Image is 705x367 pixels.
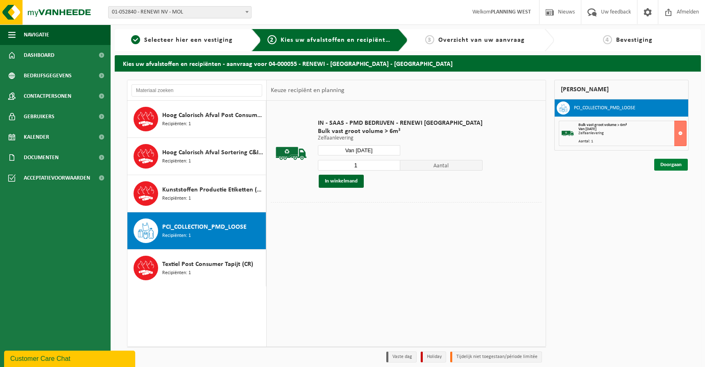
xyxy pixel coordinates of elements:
[400,160,483,171] span: Aantal
[654,159,688,171] a: Doorgaan
[318,145,400,155] input: Selecteer datum
[319,175,364,188] button: In winkelmand
[24,168,90,188] span: Acceptatievoorwaarden
[162,222,247,232] span: PCI_COLLECTION_PMD_LOOSE
[24,147,59,168] span: Documenten
[115,55,701,71] h2: Kies uw afvalstoffen en recipiënten - aanvraag voor 04-000055 - RENEWI - [GEOGRAPHIC_DATA] - [GEO...
[267,80,349,101] div: Keuze recipiënt en planning
[578,131,686,135] div: Zelfaanlevering
[318,119,483,127] span: IN - SAAS - PMD BEDRIJVEN - RENEWI [GEOGRAPHIC_DATA]
[24,127,49,147] span: Kalender
[578,140,686,144] div: Aantal: 1
[162,232,191,240] span: Recipiënten: 1
[24,106,54,127] span: Gebruikers
[119,35,245,45] a: 1Selecteer hier een vestiging
[318,135,483,141] p: Zelfaanlevering
[127,101,266,138] button: Hoog Calorisch Afval Post Consumer Matrassen (CR) Recipiënten: 1
[24,86,71,106] span: Contactpersonen
[24,65,72,86] span: Bedrijfsgegevens
[162,185,264,195] span: Kunststoffen Productie Etiketten (CR)
[127,175,266,212] button: Kunststoffen Productie Etiketten (CR) Recipiënten: 1
[386,351,417,362] li: Vaste dag
[24,45,54,65] span: Dashboard
[4,349,137,367] iframe: chat widget
[144,37,233,43] span: Selecteer hier een vestiging
[491,9,531,15] strong: PLANNING WEST
[281,37,393,43] span: Kies uw afvalstoffen en recipiënten
[162,110,264,120] span: Hoog Calorisch Afval Post Consumer Matrassen (CR)
[450,351,542,362] li: Tijdelijk niet toegestaan/période limitée
[438,37,525,43] span: Overzicht van uw aanvraag
[108,6,252,18] span: 01-052840 - RENEWI NV - MOL
[554,80,689,99] div: [PERSON_NAME]
[131,35,140,44] span: 1
[24,25,49,45] span: Navigatie
[127,138,266,175] button: Hoog Calorisch Afval Sortering C&I (CR) Recipiënten: 1
[616,37,653,43] span: Bevestiging
[162,148,264,158] span: Hoog Calorisch Afval Sortering C&I (CR)
[425,35,434,44] span: 3
[162,269,191,277] span: Recipiënten: 1
[578,127,596,131] strong: Van [DATE]
[318,127,483,135] span: Bulk vast groot volume > 6m³
[267,35,277,44] span: 2
[578,123,627,127] span: Bulk vast groot volume > 6m³
[574,101,635,115] h3: PCI_COLLECTION_PMD_LOOSE
[127,250,266,286] button: Textiel Post Consumer Tapijt (CR) Recipiënten: 1
[131,84,262,97] input: Materiaal zoeken
[162,195,191,203] span: Recipiënten: 1
[127,212,266,250] button: PCI_COLLECTION_PMD_LOOSE Recipiënten: 1
[109,7,251,18] span: 01-052840 - RENEWI NV - MOL
[603,35,612,44] span: 4
[421,351,446,362] li: Holiday
[162,120,191,128] span: Recipiënten: 1
[162,158,191,165] span: Recipiënten: 1
[162,259,253,269] span: Textiel Post Consumer Tapijt (CR)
